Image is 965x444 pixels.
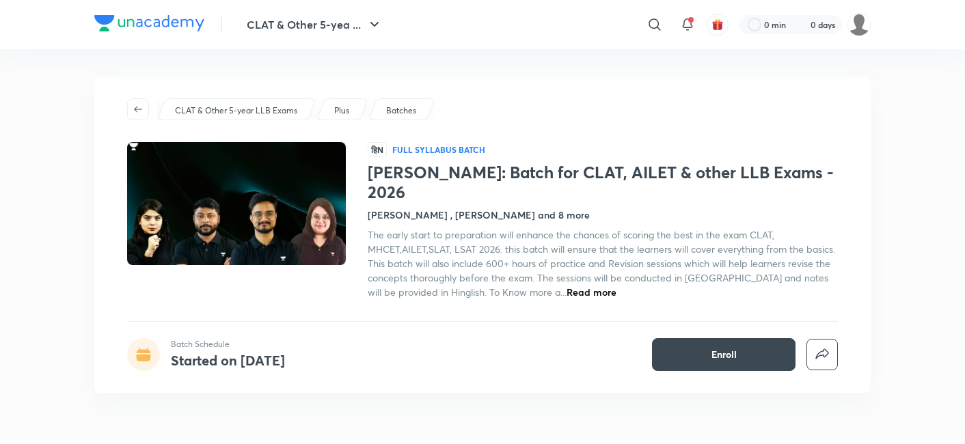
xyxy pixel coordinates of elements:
[175,105,297,117] p: CLAT & Other 5-year LLB Exams
[173,105,300,117] a: CLAT & Other 5-year LLB Exams
[652,338,796,371] button: Enroll
[171,351,285,370] h4: Started on [DATE]
[392,144,485,155] p: Full Syllabus Batch
[334,105,349,117] p: Plus
[171,338,285,350] p: Batch Schedule
[368,208,590,222] h4: [PERSON_NAME] , [PERSON_NAME] and 8 more
[567,286,616,299] span: Read more
[707,14,729,36] button: avatar
[368,142,387,157] span: हिN
[94,15,204,31] img: Company Logo
[368,163,838,202] h1: [PERSON_NAME]: Batch for CLAT, AILET & other LLB Exams - 2026
[384,105,419,117] a: Batches
[368,228,835,299] span: The early start to preparation will enhance the chances of scoring the best in the exam CLAT, MHC...
[239,11,391,38] button: CLAT & Other 5-yea ...
[332,105,352,117] a: Plus
[847,13,871,36] img: Basudha
[794,18,808,31] img: streak
[94,15,204,35] a: Company Logo
[125,141,348,266] img: Thumbnail
[386,105,416,117] p: Batches
[711,18,724,31] img: avatar
[711,348,737,361] span: Enroll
